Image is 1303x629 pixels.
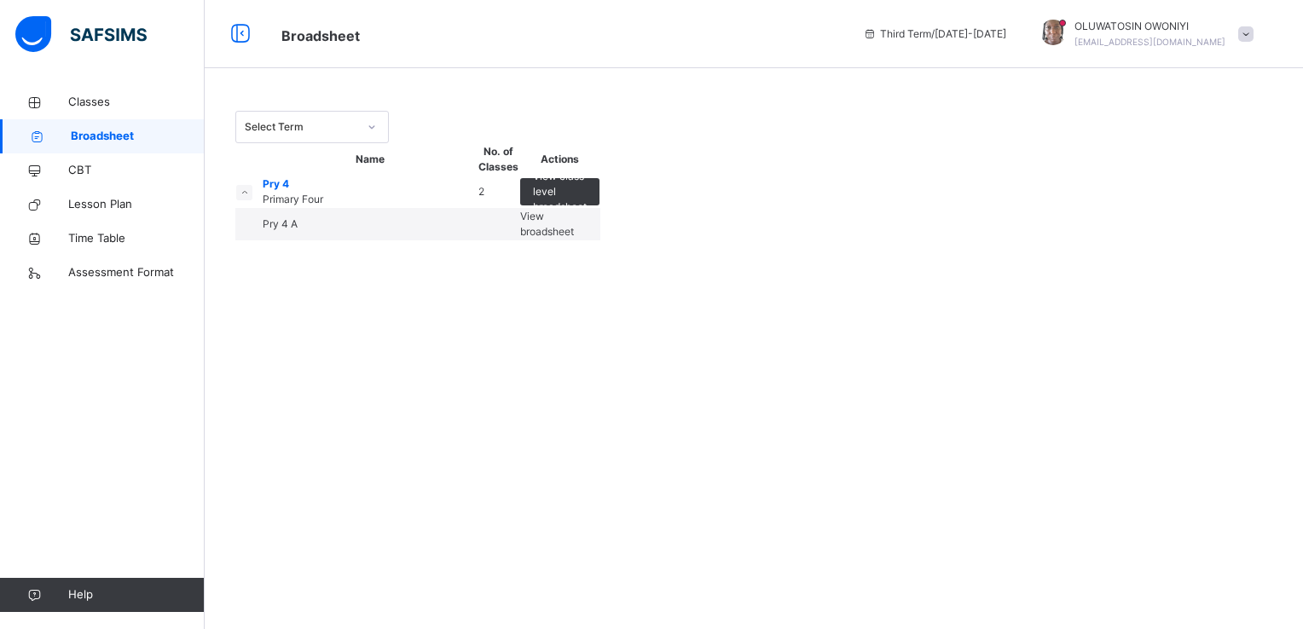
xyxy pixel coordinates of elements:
span: Broadsheet [281,27,360,44]
th: Name [262,143,478,176]
span: View class level broadsheet [533,169,587,215]
th: No. of Classes [478,143,519,176]
span: 2 [478,185,484,198]
span: Primary Four [263,193,323,205]
span: Pry 4 A [263,217,298,230]
span: CBT [68,162,205,179]
span: Assessment Format [68,264,205,281]
span: Classes [68,94,205,111]
a: View class level broadsheet [520,179,599,192]
span: [EMAIL_ADDRESS][DOMAIN_NAME] [1074,37,1225,47]
div: Select Term [245,119,357,135]
span: OLUWATOSIN OWONIYI [1074,19,1225,34]
span: View broadsheet [520,210,574,238]
span: session/term information [863,26,1006,42]
span: Time Table [68,230,205,247]
th: Actions [519,143,600,176]
div: OLUWATOSINOWONIYI [1023,19,1262,49]
span: Lesson Plan [68,196,205,213]
a: View broadsheet [520,209,599,239]
span: Pry 4 [263,176,477,192]
span: Help [68,586,204,603]
span: Broadsheet [71,128,205,145]
img: safsims [15,16,147,52]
